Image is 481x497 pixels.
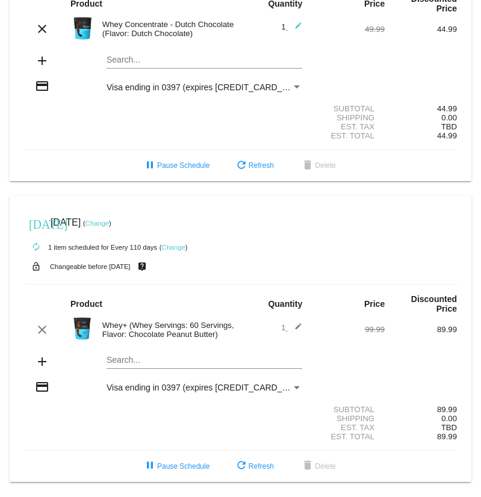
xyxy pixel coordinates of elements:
span: Refresh [234,462,274,471]
div: Whey Concentrate - Dutch Chocolate (Flavor: Dutch Chocolate) [96,20,241,38]
strong: Quantity [268,299,302,309]
div: Est. Tax [312,423,385,432]
div: Subtotal [312,405,385,414]
mat-icon: delete [300,159,315,173]
span: Delete [300,161,336,170]
mat-icon: refresh [234,159,249,173]
mat-icon: clear [35,323,49,337]
small: ( ) [83,220,111,227]
div: Est. Total [312,432,385,441]
mat-icon: live_help [135,259,149,274]
mat-select: Payment Method [107,82,302,92]
mat-icon: [DATE] [29,216,43,230]
span: 0.00 [441,113,457,122]
span: Delete [300,462,336,471]
mat-select: Payment Method [107,383,302,392]
div: 89.99 [385,405,457,414]
div: 44.99 [385,104,457,113]
div: Shipping [312,113,385,122]
span: 89.99 [437,432,457,441]
span: 1 [281,22,302,31]
mat-icon: add [35,354,49,369]
small: Changeable before [DATE] [50,263,131,270]
div: Est. Total [312,131,385,140]
span: Visa ending in 0397 (expires [CREDIT_CARD_DATA]) [107,82,308,92]
span: 44.99 [437,131,457,140]
span: Visa ending in 0397 (expires [CREDIT_CARD_DATA]) [107,383,308,392]
mat-icon: autorenew [29,240,43,255]
span: Refresh [234,161,274,170]
strong: Discounted Price [411,294,457,313]
strong: Price [364,299,385,309]
mat-icon: credit_card [35,380,49,394]
input: Search... [107,356,302,365]
div: 49.99 [312,25,385,34]
div: Shipping [312,414,385,423]
mat-icon: edit [288,323,302,337]
div: Est. Tax [312,122,385,131]
a: Change [162,244,185,251]
div: 44.99 [385,25,457,34]
button: Delete [291,155,346,176]
button: Pause Schedule [133,155,219,176]
strong: Product [70,299,102,309]
div: Subtotal [312,104,385,113]
span: Pause Schedule [143,462,209,471]
a: Change [85,220,109,227]
mat-icon: clear [35,22,49,36]
img: Image-1-Whey-Concentrate-Chocolate.png [70,16,95,40]
mat-icon: edit [288,22,302,36]
mat-icon: delete [300,459,315,474]
mat-icon: credit_card [35,79,49,93]
input: Search... [107,55,302,65]
span: TBD [441,423,457,432]
button: Refresh [225,455,284,477]
small: 1 item scheduled for Every 110 days [24,244,157,251]
small: ( ) [160,244,188,251]
mat-icon: refresh [234,459,249,474]
span: 1 [281,323,302,332]
span: TBD [441,122,457,131]
button: Refresh [225,155,284,176]
mat-icon: pause [143,159,157,173]
img: Image-1-Carousel-Whey-5lb-CPB-no-badge-1000x1000-Transp.png [70,316,95,341]
div: 89.99 [385,325,457,334]
mat-icon: lock_open [29,259,43,274]
span: 0.00 [441,414,457,423]
mat-icon: pause [143,459,157,474]
mat-icon: add [35,54,49,68]
span: Pause Schedule [143,161,209,170]
div: 99.99 [312,325,385,334]
button: Delete [291,455,346,477]
div: Whey+ (Whey Servings: 60 Servings, Flavor: Chocolate Peanut Butter) [96,321,241,339]
button: Pause Schedule [133,455,219,477]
